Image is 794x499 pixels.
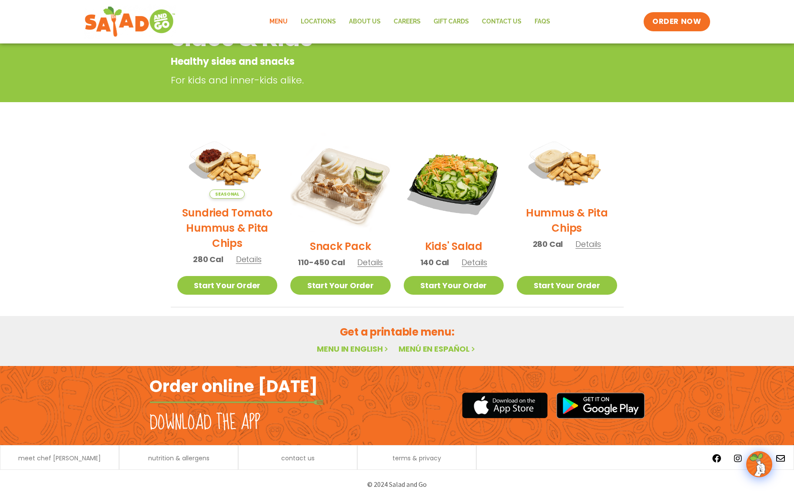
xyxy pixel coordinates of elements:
[652,17,701,27] span: ORDER NOW
[342,12,387,32] a: About Us
[404,276,504,295] a: Start Your Order
[149,376,318,397] h2: Order online [DATE]
[148,455,209,461] a: nutrition & allergens
[387,12,427,32] a: Careers
[644,12,710,31] a: ORDER NOW
[281,455,315,461] a: contact us
[209,190,245,199] span: Seasonal
[171,54,554,69] p: Healthy sides and snacks
[298,256,345,268] span: 110-450 Cal
[317,343,390,354] a: Menu in English
[149,400,323,405] img: fork
[263,12,557,32] nav: Menu
[177,205,278,251] h2: Sundried Tomato Hummus & Pita Chips
[575,239,601,249] span: Details
[290,276,391,295] a: Start Your Order
[149,411,260,435] h2: Download the app
[747,452,771,476] img: wpChatIcon
[18,455,101,461] a: meet chef [PERSON_NAME]
[399,343,477,354] a: Menú en español
[462,391,548,419] img: appstore
[84,4,176,39] img: new-SAG-logo-768×292
[528,12,557,32] a: FAQs
[171,73,558,87] p: For kids and inner-kids alike.
[425,239,482,254] h2: Kids' Salad
[475,12,528,32] a: Contact Us
[404,132,504,232] img: Product photo for Kids’ Salad
[357,257,383,268] span: Details
[517,205,617,236] h2: Hummus & Pita Chips
[236,254,262,265] span: Details
[533,238,563,250] span: 280 Cal
[263,12,294,32] a: Menu
[294,12,342,32] a: Locations
[171,324,624,339] h2: Get a printable menu:
[154,479,641,490] p: © 2024 Salad and Go
[193,253,223,265] span: 280 Cal
[517,276,617,295] a: Start Your Order
[290,132,391,232] img: Product photo for Snack Pack
[177,132,278,199] img: Product photo for Sundried Tomato Hummus & Pita Chips
[556,393,645,419] img: google_play
[462,257,487,268] span: Details
[517,132,617,199] img: Product photo for Hummus & Pita Chips
[177,276,278,295] a: Start Your Order
[392,455,441,461] a: terms & privacy
[427,12,475,32] a: GIFT CARDS
[310,239,371,254] h2: Snack Pack
[420,256,449,268] span: 140 Cal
